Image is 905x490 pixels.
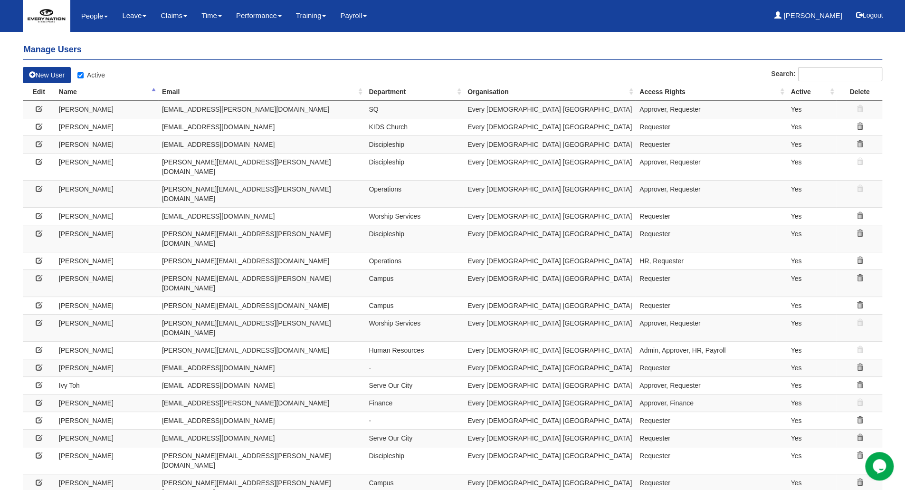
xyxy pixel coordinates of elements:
td: Every [DEMOGRAPHIC_DATA] [GEOGRAPHIC_DATA] [464,269,636,297]
a: Claims [161,5,187,27]
td: Requester [636,135,787,153]
td: Worship Services [365,314,464,341]
td: Requester [636,447,787,474]
td: Every [DEMOGRAPHIC_DATA] [GEOGRAPHIC_DATA] [464,135,636,153]
td: [PERSON_NAME] [55,180,158,207]
td: Yes [787,207,837,225]
td: Yes [787,135,837,153]
td: Every [DEMOGRAPHIC_DATA] [GEOGRAPHIC_DATA] [464,225,636,252]
td: Requester [636,359,787,376]
td: Yes [787,153,837,180]
td: [EMAIL_ADDRESS][DOMAIN_NAME] [158,359,365,376]
td: Yes [787,269,837,297]
a: [PERSON_NAME] [774,5,842,27]
td: [PERSON_NAME] [55,118,158,135]
td: Every [DEMOGRAPHIC_DATA] [GEOGRAPHIC_DATA] [464,118,636,135]
td: [PERSON_NAME] [55,412,158,429]
td: Discipleship [365,447,464,474]
a: Training [296,5,326,27]
td: - [365,359,464,376]
a: Performance [236,5,282,27]
td: KIDS Church [365,118,464,135]
td: Worship Services [365,207,464,225]
th: Name: activate to sort column descending [55,83,158,101]
button: Logout [849,4,890,27]
td: Operations [365,252,464,269]
td: [PERSON_NAME][EMAIL_ADDRESS][PERSON_NAME][DOMAIN_NAME] [158,447,365,474]
th: Access Rights: activate to sort column ascending [636,83,787,101]
a: Payroll [340,5,367,27]
td: [PERSON_NAME] [55,252,158,269]
td: Yes [787,118,837,135]
td: [PERSON_NAME][EMAIL_ADDRESS][PERSON_NAME][DOMAIN_NAME] [158,269,365,297]
td: Every [DEMOGRAPHIC_DATA] [GEOGRAPHIC_DATA] [464,429,636,447]
td: Yes [787,100,837,118]
td: Discipleship [365,135,464,153]
a: Leave [122,5,146,27]
td: [PERSON_NAME] [55,314,158,341]
td: Every [DEMOGRAPHIC_DATA] [GEOGRAPHIC_DATA] [464,207,636,225]
h4: Manage Users [23,40,883,60]
td: [PERSON_NAME] [55,429,158,447]
label: Active [77,70,105,80]
td: [PERSON_NAME] [55,269,158,297]
td: Every [DEMOGRAPHIC_DATA] [GEOGRAPHIC_DATA] [464,153,636,180]
td: Approver, Requester [636,100,787,118]
td: Approver, Requester [636,376,787,394]
td: Requester [636,412,787,429]
th: Email: activate to sort column ascending [158,83,365,101]
input: Active [77,72,84,78]
input: Search: [798,67,882,81]
td: Yes [787,341,837,359]
label: Search: [771,67,882,81]
td: [EMAIL_ADDRESS][PERSON_NAME][DOMAIN_NAME] [158,100,365,118]
td: Requester [636,269,787,297]
td: Approver, Finance [636,394,787,412]
td: Yes [787,252,837,269]
td: Every [DEMOGRAPHIC_DATA] [GEOGRAPHIC_DATA] [464,412,636,429]
td: Every [DEMOGRAPHIC_DATA] [GEOGRAPHIC_DATA] [464,100,636,118]
td: [EMAIL_ADDRESS][PERSON_NAME][DOMAIN_NAME] [158,394,365,412]
td: [PERSON_NAME] [55,297,158,314]
td: [EMAIL_ADDRESS][DOMAIN_NAME] [158,135,365,153]
td: Every [DEMOGRAPHIC_DATA] [GEOGRAPHIC_DATA] [464,341,636,359]
td: Discipleship [365,153,464,180]
td: [PERSON_NAME] [55,100,158,118]
td: [EMAIL_ADDRESS][DOMAIN_NAME] [158,429,365,447]
td: [PERSON_NAME] [55,225,158,252]
td: HR, Requester [636,252,787,269]
a: People [81,5,108,27]
td: [PERSON_NAME][EMAIL_ADDRESS][DOMAIN_NAME] [158,252,365,269]
td: Every [DEMOGRAPHIC_DATA] [GEOGRAPHIC_DATA] [464,180,636,207]
th: Department: activate to sort column ascending [365,83,464,101]
td: Approver, Requester [636,153,787,180]
td: Yes [787,394,837,412]
td: Yes [787,297,837,314]
td: SQ [365,100,464,118]
td: Serve Our City [365,376,464,394]
td: [PERSON_NAME] [55,447,158,474]
td: Requester [636,225,787,252]
td: [PERSON_NAME][EMAIL_ADDRESS][DOMAIN_NAME] [158,341,365,359]
td: Every [DEMOGRAPHIC_DATA] [GEOGRAPHIC_DATA] [464,252,636,269]
td: [PERSON_NAME] [55,394,158,412]
td: Admin, Approver, HR, Payroll [636,341,787,359]
td: Operations [365,180,464,207]
td: Approver, Requester [636,314,787,341]
td: Yes [787,412,837,429]
td: Requester [636,429,787,447]
td: [EMAIL_ADDRESS][DOMAIN_NAME] [158,207,365,225]
td: [PERSON_NAME] [55,135,158,153]
td: Every [DEMOGRAPHIC_DATA] [GEOGRAPHIC_DATA] [464,359,636,376]
td: [PERSON_NAME] [55,207,158,225]
td: [EMAIL_ADDRESS][DOMAIN_NAME] [158,118,365,135]
td: [PERSON_NAME][EMAIL_ADDRESS][PERSON_NAME][DOMAIN_NAME] [158,314,365,341]
td: Ivy Toh [55,376,158,394]
td: [EMAIL_ADDRESS][DOMAIN_NAME] [158,376,365,394]
td: Every [DEMOGRAPHIC_DATA] [GEOGRAPHIC_DATA] [464,376,636,394]
td: Requester [636,297,787,314]
td: [PERSON_NAME][EMAIL_ADDRESS][PERSON_NAME][DOMAIN_NAME] [158,180,365,207]
td: Yes [787,180,837,207]
td: Yes [787,429,837,447]
td: Yes [787,314,837,341]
